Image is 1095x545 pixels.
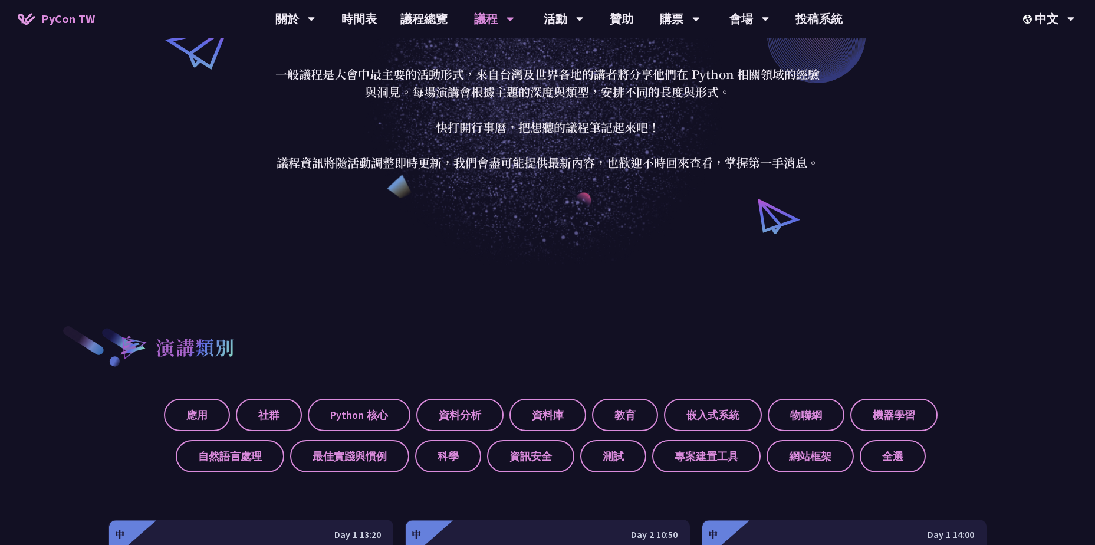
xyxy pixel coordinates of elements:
h2: 演講類別 [156,333,235,361]
label: 測試 [580,440,646,472]
label: 機器學習 [850,399,938,431]
label: 嵌入式系統 [664,399,762,431]
label: 專案建置工具 [652,440,761,472]
label: 社群 [236,399,302,431]
label: 資料分析 [416,399,504,431]
label: 網站框架 [767,440,854,472]
label: 科學 [415,440,481,472]
div: Day 2 10:50 [417,527,678,542]
label: 最佳實踐與慣例 [290,440,409,472]
a: PyCon TW [6,4,107,34]
label: 應用 [164,399,230,431]
div: Day 1 14:00 [714,527,974,542]
p: 一般議程是大會中最主要的活動形式，來自台灣及世界各地的講者將分享他們在 Python 相關領域的經驗與洞見。每場演講會根據主題的深度與類型，安排不同的長度與形式。 快打開行事曆，把想聽的議程筆記... [274,65,822,172]
div: 中 [115,527,124,541]
label: Python 核心 [308,399,410,431]
label: 物聯網 [768,399,844,431]
div: 中 [412,527,421,541]
label: 全選 [860,440,926,472]
div: Day 1 13:20 [121,527,381,542]
div: 中 [708,527,718,541]
img: heading-bullet [108,324,156,369]
span: PyCon TW [41,10,95,28]
img: Locale Icon [1023,15,1035,24]
label: 資訊安全 [487,440,574,472]
label: 資料庫 [509,399,586,431]
img: Home icon of PyCon TW 2025 [18,13,35,25]
label: 自然語言處理 [176,440,284,472]
label: 教育 [592,399,658,431]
